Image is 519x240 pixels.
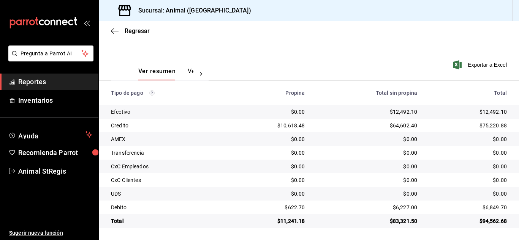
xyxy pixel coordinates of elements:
div: $10,618.48 [234,122,305,129]
div: $0.00 [234,190,305,198]
div: $0.00 [234,108,305,116]
h3: Sucursal: Animal ([GEOGRAPHIC_DATA]) [132,6,251,15]
div: $0.00 [234,135,305,143]
div: Transferencia [111,149,222,157]
div: Credito [111,122,222,129]
span: Inventarios [18,95,92,105]
div: $6,227.00 [317,204,417,211]
div: $0.00 [429,149,507,157]
div: CxC Empleados [111,163,222,170]
div: Efectivo [111,108,222,116]
span: Regresar [125,27,150,35]
button: open_drawer_menu [84,20,90,26]
span: Animal StRegis [18,166,92,176]
div: $0.00 [317,149,417,157]
div: $11,241.18 [234,217,305,225]
button: Ver pagos [188,67,216,80]
div: CxC Clientes [111,176,222,184]
div: $0.00 [317,135,417,143]
div: $0.00 [234,163,305,170]
span: Reportes [18,77,92,87]
span: Pregunta a Parrot AI [21,50,82,58]
div: $0.00 [317,190,417,198]
button: Regresar [111,27,150,35]
div: $0.00 [234,149,305,157]
div: $0.00 [317,163,417,170]
div: $83,321.50 [317,217,417,225]
button: Ver resumen [138,67,176,80]
div: $12,492.10 [317,108,417,116]
button: Pregunta a Parrot AI [8,45,93,61]
div: $0.00 [317,176,417,184]
span: Ayuda [18,130,82,139]
div: Propina [234,90,305,96]
span: Sugerir nueva función [9,229,92,237]
div: Total [429,90,507,96]
span: Recomienda Parrot [18,147,92,158]
svg: Los pagos realizados con Pay y otras terminales son montos brutos. [149,90,155,96]
div: $0.00 [429,135,507,143]
button: Exportar a Excel [455,60,507,69]
div: $0.00 [234,176,305,184]
div: $0.00 [429,190,507,198]
div: $0.00 [429,163,507,170]
div: $12,492.10 [429,108,507,116]
div: Total sin propina [317,90,417,96]
div: $64,602.40 [317,122,417,129]
div: UDS [111,190,222,198]
div: Tipo de pago [111,90,222,96]
div: $0.00 [429,176,507,184]
div: $94,562.68 [429,217,507,225]
a: Pregunta a Parrot AI [5,55,93,63]
div: Debito [111,204,222,211]
div: $622.70 [234,204,305,211]
div: Total [111,217,222,225]
div: $6,849.70 [429,204,507,211]
div: AMEX [111,135,222,143]
div: $75,220.88 [429,122,507,129]
div: navigation tabs [138,67,193,80]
